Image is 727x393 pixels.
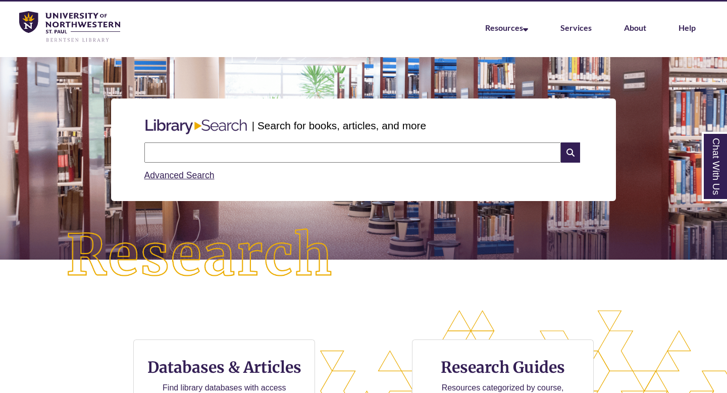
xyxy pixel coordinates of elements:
img: Libary Search [140,115,252,138]
a: About [624,23,646,32]
a: Services [560,23,592,32]
p: | Search for books, articles, and more [252,118,426,133]
img: Research [36,199,363,313]
img: UNWSP Library Logo [19,11,120,43]
i: Search [561,142,580,163]
h3: Databases & Articles [142,358,306,377]
a: Help [679,23,696,32]
h3: Research Guides [421,358,585,377]
a: Resources [485,23,528,32]
a: Advanced Search [144,170,215,180]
